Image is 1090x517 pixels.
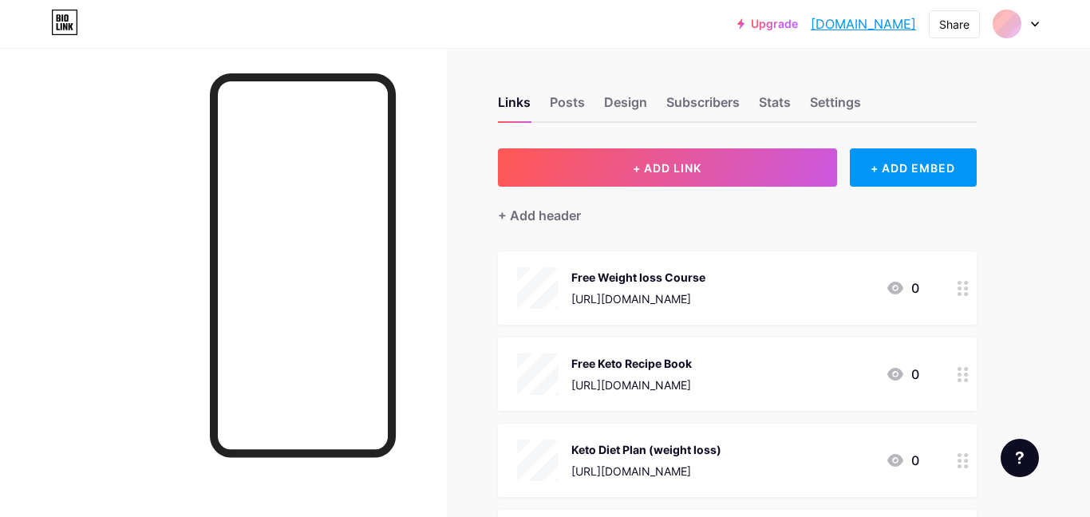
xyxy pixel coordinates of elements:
[571,377,692,393] div: [URL][DOMAIN_NAME]
[850,148,977,187] div: + ADD EMBED
[886,365,919,384] div: 0
[571,441,721,458] div: Keto Diet Plan (weight loss)
[810,93,861,121] div: Settings
[498,93,531,121] div: Links
[886,278,919,298] div: 0
[571,290,705,307] div: [URL][DOMAIN_NAME]
[571,269,705,286] div: Free Weight loss Course
[886,451,919,470] div: 0
[666,93,740,121] div: Subscribers
[498,206,581,225] div: + Add header
[571,355,692,372] div: Free Keto Recipe Book
[498,148,837,187] button: + ADD LINK
[550,93,585,121] div: Posts
[604,93,647,121] div: Design
[759,93,791,121] div: Stats
[939,16,970,33] div: Share
[633,161,701,175] span: + ADD LINK
[737,18,798,30] a: Upgrade
[571,463,721,480] div: [URL][DOMAIN_NAME]
[811,14,916,34] a: [DOMAIN_NAME]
